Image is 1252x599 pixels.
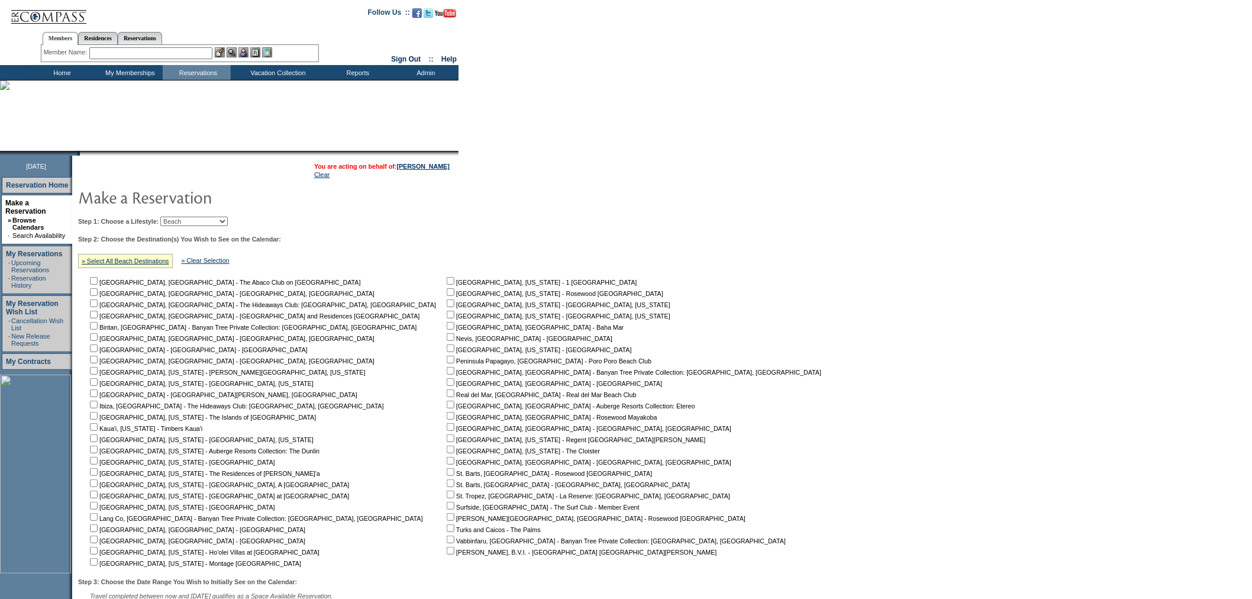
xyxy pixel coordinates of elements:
nobr: Bintan, [GEOGRAPHIC_DATA] - Banyan Tree Private Collection: [GEOGRAPHIC_DATA], [GEOGRAPHIC_DATA] [88,324,417,331]
nobr: [GEOGRAPHIC_DATA], [GEOGRAPHIC_DATA] - Rosewood Mayakoba [444,414,657,421]
td: · [8,317,10,331]
a: Subscribe to our YouTube Channel [435,12,456,19]
div: Member Name: [44,47,89,57]
nobr: Turks and Caicos - The Palms [444,526,541,533]
img: View [227,47,237,57]
td: · [8,232,11,239]
nobr: Peninsula Papagayo, [GEOGRAPHIC_DATA] - Poro Poro Beach Club [444,358,651,365]
nobr: [GEOGRAPHIC_DATA], [US_STATE] - [GEOGRAPHIC_DATA], [US_STATE] [88,436,314,443]
nobr: [GEOGRAPHIC_DATA], [US_STATE] - [GEOGRAPHIC_DATA] [88,504,275,511]
nobr: Lang Co, [GEOGRAPHIC_DATA] - Banyan Tree Private Collection: [GEOGRAPHIC_DATA], [GEOGRAPHIC_DATA] [88,515,423,522]
a: New Release Requests [11,333,50,347]
nobr: [GEOGRAPHIC_DATA], [GEOGRAPHIC_DATA] - The Hideaways Club: [GEOGRAPHIC_DATA], [GEOGRAPHIC_DATA] [88,301,436,308]
a: Help [441,55,457,63]
td: Reports [322,65,391,80]
img: pgTtlMakeReservation.gif [78,185,315,209]
nobr: [GEOGRAPHIC_DATA], [GEOGRAPHIC_DATA] - [GEOGRAPHIC_DATA] and Residences [GEOGRAPHIC_DATA] [88,313,420,320]
nobr: [GEOGRAPHIC_DATA], [US_STATE] - The Residences of [PERSON_NAME]'a [88,470,320,477]
a: Reservation Home [6,181,68,189]
nobr: [GEOGRAPHIC_DATA], [GEOGRAPHIC_DATA] - Banyan Tree Private Collection: [GEOGRAPHIC_DATA], [GEOGRA... [444,369,821,376]
img: Reservations [250,47,260,57]
nobr: [GEOGRAPHIC_DATA], [GEOGRAPHIC_DATA] - Auberge Resorts Collection: Etereo [444,402,695,410]
a: Reservations [118,32,162,44]
a: Follow us on Twitter [424,12,433,19]
span: You are acting on behalf of: [314,163,450,170]
b: Step 3: Choose the Date Range You Wish to Initially See on the Calendar: [78,578,297,585]
nobr: [GEOGRAPHIC_DATA], [GEOGRAPHIC_DATA] - [GEOGRAPHIC_DATA], [GEOGRAPHIC_DATA] [444,459,731,466]
img: promoShadowLeftCorner.gif [76,151,80,156]
nobr: St. Barts, [GEOGRAPHIC_DATA] - Rosewood [GEOGRAPHIC_DATA] [444,470,652,477]
img: Subscribe to our YouTube Channel [435,9,456,18]
nobr: [GEOGRAPHIC_DATA], [GEOGRAPHIC_DATA] - [GEOGRAPHIC_DATA] [444,380,662,387]
span: :: [429,55,434,63]
a: Become our fan on Facebook [412,12,422,19]
nobr: [GEOGRAPHIC_DATA], [US_STATE] - [GEOGRAPHIC_DATA], [US_STATE] [444,313,670,320]
nobr: Kaua'i, [US_STATE] - Timbers Kaua'i [88,425,202,432]
b: Step 2: Choose the Destination(s) You Wish to See on the Calendar: [78,236,281,243]
a: » Select All Beach Destinations [82,257,169,265]
nobr: [GEOGRAPHIC_DATA] - [GEOGRAPHIC_DATA][PERSON_NAME], [GEOGRAPHIC_DATA] [88,391,357,398]
a: » Clear Selection [182,257,230,264]
nobr: St. Barts, [GEOGRAPHIC_DATA] - [GEOGRAPHIC_DATA], [GEOGRAPHIC_DATA] [444,481,690,488]
nobr: [PERSON_NAME], B.V.I. - [GEOGRAPHIC_DATA] [GEOGRAPHIC_DATA][PERSON_NAME] [444,549,717,556]
td: Home [27,65,95,80]
nobr: [GEOGRAPHIC_DATA], [US_STATE] - [PERSON_NAME][GEOGRAPHIC_DATA], [US_STATE] [88,369,366,376]
img: Impersonate [238,47,249,57]
nobr: [GEOGRAPHIC_DATA], [GEOGRAPHIC_DATA] - The Abaco Club on [GEOGRAPHIC_DATA] [88,279,361,286]
nobr: [GEOGRAPHIC_DATA], [US_STATE] - The Islands of [GEOGRAPHIC_DATA] [88,414,316,421]
nobr: Vabbinfaru, [GEOGRAPHIC_DATA] - Banyan Tree Private Collection: [GEOGRAPHIC_DATA], [GEOGRAPHIC_DATA] [444,537,786,545]
nobr: St. Tropez, [GEOGRAPHIC_DATA] - La Reserve: [GEOGRAPHIC_DATA], [GEOGRAPHIC_DATA] [444,492,730,500]
td: · [8,333,10,347]
nobr: Surfside, [GEOGRAPHIC_DATA] - The Surf Club - Member Event [444,504,640,511]
nobr: [GEOGRAPHIC_DATA], [US_STATE] - 1 [GEOGRAPHIC_DATA] [444,279,637,286]
nobr: [GEOGRAPHIC_DATA], [GEOGRAPHIC_DATA] - [GEOGRAPHIC_DATA], [GEOGRAPHIC_DATA] [88,290,375,297]
nobr: [GEOGRAPHIC_DATA], [US_STATE] - Auberge Resorts Collection: The Dunlin [88,447,320,455]
a: My Reservation Wish List [6,299,59,316]
img: b_calculator.gif [262,47,272,57]
a: Residences [78,32,118,44]
nobr: [GEOGRAPHIC_DATA], [US_STATE] - [GEOGRAPHIC_DATA], [US_STATE] [88,380,314,387]
a: Search Availability [12,232,65,239]
td: My Memberships [95,65,163,80]
a: Upcoming Reservations [11,259,49,273]
nobr: [GEOGRAPHIC_DATA], [US_STATE] - Ho'olei Villas at [GEOGRAPHIC_DATA] [88,549,320,556]
nobr: [GEOGRAPHIC_DATA], [US_STATE] - [GEOGRAPHIC_DATA] at [GEOGRAPHIC_DATA] [88,492,349,500]
td: Admin [391,65,459,80]
nobr: [GEOGRAPHIC_DATA], [GEOGRAPHIC_DATA] - [GEOGRAPHIC_DATA] [88,526,305,533]
td: Follow Us :: [368,7,410,21]
a: Browse Calendars [12,217,44,231]
td: · [8,275,10,289]
nobr: [GEOGRAPHIC_DATA], [GEOGRAPHIC_DATA] - Baha Mar [444,324,624,331]
nobr: [GEOGRAPHIC_DATA], [US_STATE] - Montage [GEOGRAPHIC_DATA] [88,560,301,567]
a: [PERSON_NAME] [397,163,450,170]
a: My Contracts [6,358,51,366]
nobr: Nevis, [GEOGRAPHIC_DATA] - [GEOGRAPHIC_DATA] [444,335,612,342]
nobr: [GEOGRAPHIC_DATA] - [GEOGRAPHIC_DATA] - [GEOGRAPHIC_DATA] [88,346,308,353]
nobr: [GEOGRAPHIC_DATA], [GEOGRAPHIC_DATA] - [GEOGRAPHIC_DATA], [GEOGRAPHIC_DATA] [444,425,731,432]
img: Become our fan on Facebook [412,8,422,18]
a: Sign Out [391,55,421,63]
nobr: [GEOGRAPHIC_DATA], [GEOGRAPHIC_DATA] - [GEOGRAPHIC_DATA] [88,537,305,545]
nobr: [GEOGRAPHIC_DATA], [US_STATE] - [GEOGRAPHIC_DATA] [88,459,275,466]
img: b_edit.gif [215,47,225,57]
a: Members [43,32,79,45]
nobr: [PERSON_NAME][GEOGRAPHIC_DATA], [GEOGRAPHIC_DATA] - Rosewood [GEOGRAPHIC_DATA] [444,515,746,522]
nobr: [GEOGRAPHIC_DATA], [GEOGRAPHIC_DATA] - [GEOGRAPHIC_DATA], [GEOGRAPHIC_DATA] [88,335,375,342]
nobr: [GEOGRAPHIC_DATA], [US_STATE] - Rosewood [GEOGRAPHIC_DATA] [444,290,663,297]
a: Clear [314,171,330,178]
nobr: Real del Mar, [GEOGRAPHIC_DATA] - Real del Mar Beach Club [444,391,637,398]
span: [DATE] [26,163,46,170]
b: Step 1: Choose a Lifestyle: [78,218,159,225]
nobr: [GEOGRAPHIC_DATA], [US_STATE] - The Cloister [444,447,600,455]
a: Cancellation Wish List [11,317,63,331]
img: blank.gif [80,151,81,156]
nobr: [GEOGRAPHIC_DATA], [US_STATE] - [GEOGRAPHIC_DATA] [444,346,632,353]
td: Vacation Collection [231,65,322,80]
a: Make a Reservation [5,199,46,215]
b: » [8,217,11,224]
a: Reservation History [11,275,46,289]
nobr: [GEOGRAPHIC_DATA], [US_STATE] - [GEOGRAPHIC_DATA], A [GEOGRAPHIC_DATA] [88,481,349,488]
nobr: Ibiza, [GEOGRAPHIC_DATA] - The Hideaways Club: [GEOGRAPHIC_DATA], [GEOGRAPHIC_DATA] [88,402,384,410]
td: Reservations [163,65,231,80]
nobr: [GEOGRAPHIC_DATA], [US_STATE] - Regent [GEOGRAPHIC_DATA][PERSON_NAME] [444,436,706,443]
